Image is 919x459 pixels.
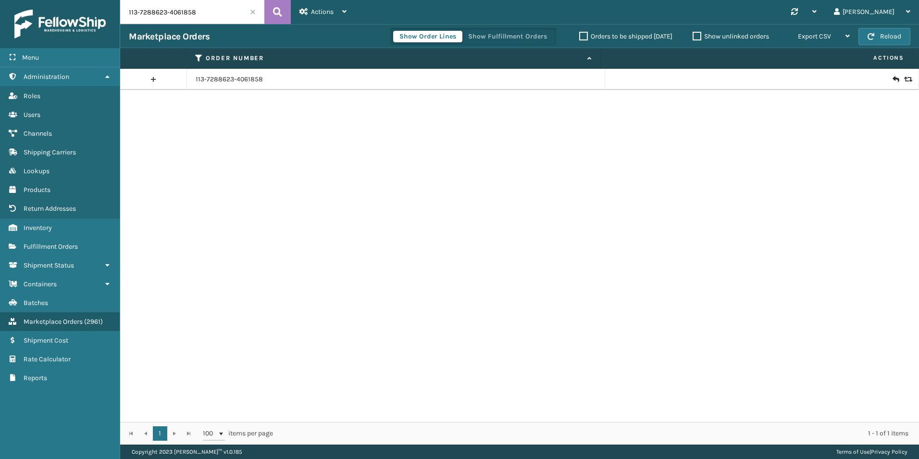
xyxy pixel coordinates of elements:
span: Users [24,111,40,119]
img: logo [14,10,106,38]
i: Create Return Label [893,75,898,84]
span: Fulfillment Orders [24,242,78,251]
span: Rate Calculator [24,355,71,363]
span: Shipping Carriers [24,148,76,156]
span: Inventory [24,224,52,232]
label: Show unlinked orders [693,32,769,40]
span: Actions [604,50,910,66]
span: Roles [24,92,40,100]
button: Show Order Lines [393,31,462,42]
span: Channels [24,129,52,138]
h3: Marketplace Orders [129,31,210,42]
p: Copyright 2023 [PERSON_NAME]™ v 1.0.185 [132,445,242,459]
a: 113-7288623-4061858 [196,75,263,84]
span: Containers [24,280,57,288]
span: Export CSV [798,32,831,40]
span: Shipment Status [24,261,74,269]
span: Return Addresses [24,204,76,213]
a: Terms of Use [836,448,869,455]
span: Batches [24,299,48,307]
span: Actions [311,8,334,16]
div: 1 - 1 of 1 items [286,429,908,438]
a: 1 [153,426,167,441]
div: | [836,445,907,459]
i: Replace [904,76,910,83]
label: Orders to be shipped [DATE] [579,32,672,40]
label: Order Number [206,54,583,63]
button: Show Fulfillment Orders [462,31,553,42]
span: items per page [203,426,273,441]
span: ( 2961 ) [84,318,103,326]
span: Reports [24,374,47,382]
a: Privacy Policy [871,448,907,455]
span: Lookups [24,167,50,175]
span: Administration [24,73,69,81]
span: Products [24,186,50,194]
span: Marketplace Orders [24,318,83,326]
span: 100 [203,429,217,438]
span: Menu [22,53,39,62]
button: Reload [858,28,910,45]
span: Shipment Cost [24,336,68,344]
